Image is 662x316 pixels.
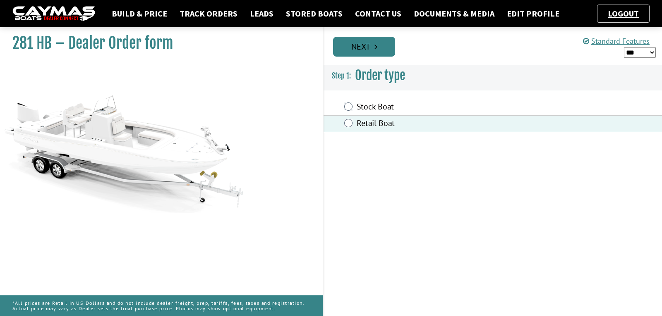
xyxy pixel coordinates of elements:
a: Leads [246,8,278,19]
a: Logout [604,8,643,19]
ul: Pagination [331,36,662,57]
a: Build & Price [108,8,171,19]
label: Retail Boat [357,118,540,130]
a: Edit Profile [503,8,564,19]
label: Stock Boat [357,102,540,114]
p: *All prices are Retail in US Dollars and do not include dealer freight, prep, tariffs, fees, taxe... [12,296,310,315]
img: caymas-dealer-connect-2ed40d3bc7270c1d8d7ffb4b79bf05adc795679939227970def78ec6f6c03838.gif [12,6,95,21]
h3: Order type [324,60,662,91]
a: Next [333,37,395,57]
a: Track Orders [175,8,242,19]
h1: 281 HB – Dealer Order form [12,34,302,52]
a: Stored Boats [282,8,347,19]
a: Documents & Media [410,8,499,19]
a: Contact Us [351,8,405,19]
a: Standard Features [583,36,650,46]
